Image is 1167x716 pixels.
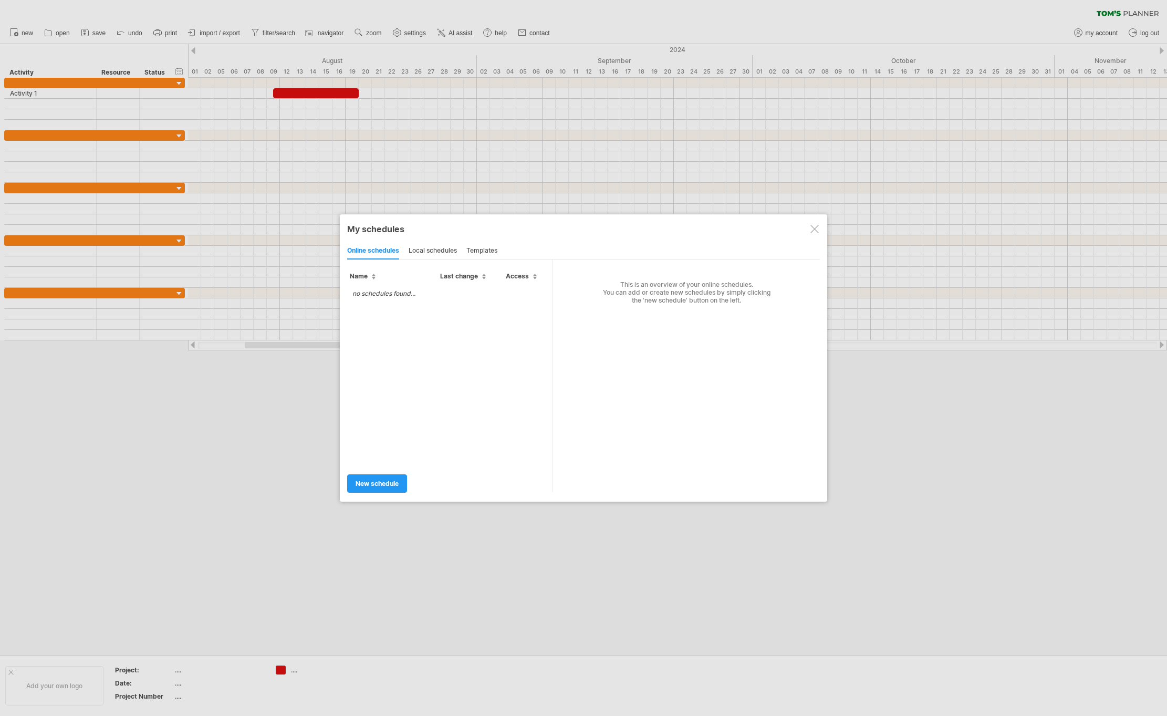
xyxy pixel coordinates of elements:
div: online schedules [347,243,399,260]
span: Name [350,272,376,280]
div: This is an overview of your online schedules. You can add or create new schedules by simply click... [553,260,813,304]
a: new schedule [347,474,407,493]
span: Access [506,272,537,280]
span: new schedule [356,480,399,487]
span: Last change [440,272,486,280]
div: My schedules [347,224,820,234]
div: local schedules [409,243,457,260]
div: templates [466,243,497,260]
td: no schedules found... [347,284,421,303]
